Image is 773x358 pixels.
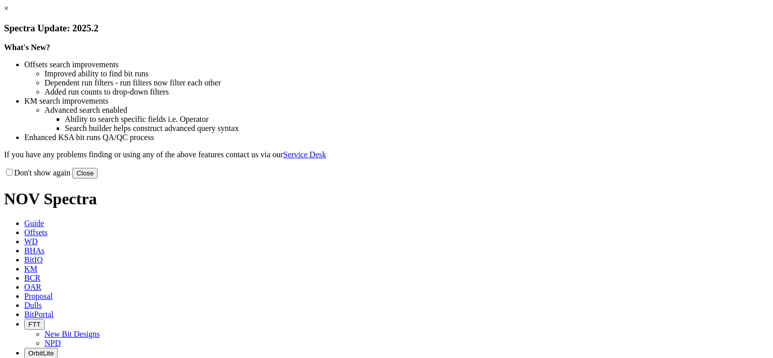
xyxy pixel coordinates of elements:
p: If you have any problems finding or using any of the above features contact us via our [4,150,769,159]
span: FTT [28,321,40,328]
h1: NOV Spectra [4,190,769,208]
span: Proposal [24,292,53,300]
li: Improved ability to find bit runs [45,69,769,78]
a: Service Desk [283,150,326,159]
span: WD [24,237,38,246]
strong: What's New? [4,43,50,52]
li: KM search improvements [24,97,769,106]
span: BCR [24,274,40,282]
li: Added run counts to drop-down filters [45,87,769,97]
li: Offsets search improvements [24,60,769,69]
li: Advanced search enabled [45,106,769,115]
button: Close [72,168,98,178]
li: Search builder helps construct advanced query syntax [65,124,769,133]
label: Don't show again [4,168,70,177]
span: BitIQ [24,255,42,264]
span: Offsets [24,228,48,237]
span: BitPortal [24,310,54,319]
span: KM [24,264,37,273]
span: BHAs [24,246,45,255]
h3: Spectra Update: 2025.2 [4,23,769,34]
span: OrbitLite [28,349,54,357]
input: Don't show again [6,169,13,175]
span: OAR [24,283,41,291]
a: × [4,4,9,13]
a: New Bit Designs [45,330,100,338]
li: Dependent run filters - run filters now filter each other [45,78,769,87]
a: NPD [45,339,61,347]
span: Guide [24,219,44,228]
span: Dulls [24,301,42,309]
li: Enhanced KSA bit runs QA/QC process [24,133,769,142]
li: Ability to search specific fields i.e. Operator [65,115,769,124]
